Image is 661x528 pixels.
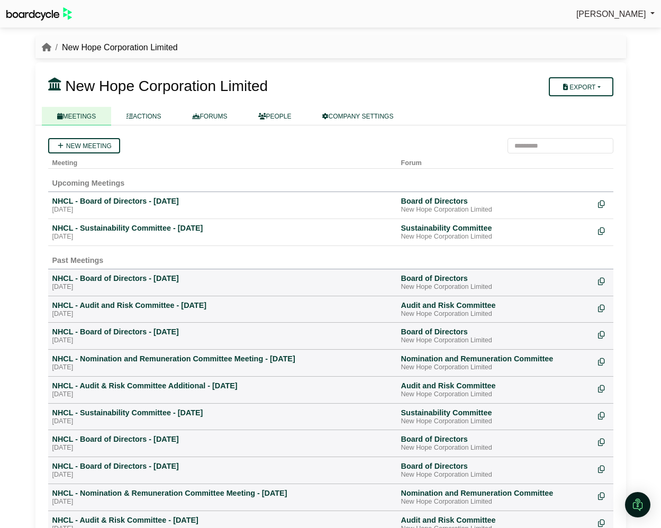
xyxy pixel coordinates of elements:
[52,327,393,336] div: NHCL - Board of Directors - [DATE]
[52,274,393,292] a: NHCL - Board of Directors - [DATE] [DATE]
[52,301,393,310] div: NHCL - Audit and Risk Committee - [DATE]
[401,336,590,345] div: New Hope Corporation Limited
[625,492,650,517] div: Open Intercom Messenger
[52,354,393,363] div: NHCL - Nomination and Remuneration Committee Meeting - [DATE]
[401,488,590,498] div: Nomination and Remuneration Committee
[52,179,125,187] span: Upcoming Meetings
[401,381,590,399] a: Audit and Risk Committee New Hope Corporation Limited
[401,301,590,318] a: Audit and Risk Committee New Hope Corporation Limited
[52,363,393,372] div: [DATE]
[598,461,609,476] div: Make a copy
[52,283,393,292] div: [DATE]
[6,7,72,21] img: BoardcycleBlackGreen-aaafeed430059cb809a45853b8cf6d952af9d84e6e89e1f1685b34bfd5cb7d64.svg
[401,327,590,345] a: Board of Directors New Hope Corporation Limited
[401,223,590,233] div: Sustainability Committee
[307,107,409,125] a: COMPANY SETTINGS
[598,274,609,288] div: Make a copy
[52,310,393,318] div: [DATE]
[401,233,590,241] div: New Hope Corporation Limited
[111,107,176,125] a: ACTIONS
[401,434,590,444] div: Board of Directors
[52,408,393,426] a: NHCL - Sustainability Committee - [DATE] [DATE]
[401,310,590,318] div: New Hope Corporation Limited
[576,10,646,19] span: [PERSON_NAME]
[52,196,393,206] div: NHCL - Board of Directors - [DATE]
[401,471,590,479] div: New Hope Corporation Limited
[52,444,393,452] div: [DATE]
[598,488,609,503] div: Make a copy
[401,354,590,363] div: Nomination and Remuneration Committee
[401,274,590,292] a: Board of Directors New Hope Corporation Limited
[598,327,609,341] div: Make a copy
[52,390,393,399] div: [DATE]
[401,381,590,390] div: Audit and Risk Committee
[401,417,590,426] div: New Hope Corporation Limited
[401,498,590,506] div: New Hope Corporation Limited
[52,434,393,452] a: NHCL - Board of Directors - [DATE] [DATE]
[52,354,393,372] a: NHCL - Nomination and Remuneration Committee Meeting - [DATE] [DATE]
[576,7,655,21] a: [PERSON_NAME]
[401,461,590,471] div: Board of Directors
[52,408,393,417] div: NHCL - Sustainability Committee - [DATE]
[401,327,590,336] div: Board of Directors
[65,78,268,94] span: New Hope Corporation Limited
[243,107,307,125] a: PEOPLE
[48,138,120,153] a: New meeting
[401,444,590,452] div: New Hope Corporation Limited
[549,77,613,96] button: Export
[397,153,594,169] th: Forum
[598,408,609,422] div: Make a copy
[401,434,590,452] a: Board of Directors New Hope Corporation Limited
[401,196,590,214] a: Board of Directors New Hope Corporation Limited
[52,461,393,479] a: NHCL - Board of Directors - [DATE] [DATE]
[401,488,590,506] a: Nomination and Remuneration Committee New Hope Corporation Limited
[52,196,393,214] a: NHCL - Board of Directors - [DATE] [DATE]
[401,354,590,372] a: Nomination and Remuneration Committee New Hope Corporation Limited
[52,488,393,498] div: NHCL - Nomination & Remuneration Committee Meeting - [DATE]
[598,434,609,449] div: Make a copy
[52,471,393,479] div: [DATE]
[598,223,609,238] div: Make a copy
[598,196,609,211] div: Make a copy
[48,153,397,169] th: Meeting
[42,107,112,125] a: MEETINGS
[51,41,178,54] li: New Hope Corporation Limited
[52,223,393,241] a: NHCL - Sustainability Committee - [DATE] [DATE]
[52,301,393,318] a: NHCL - Audit and Risk Committee - [DATE] [DATE]
[52,274,393,283] div: NHCL - Board of Directors - [DATE]
[52,515,393,525] div: NHCL - Audit & Risk Committee - [DATE]
[42,41,178,54] nav: breadcrumb
[52,206,393,214] div: [DATE]
[401,461,590,479] a: Board of Directors New Hope Corporation Limited
[401,390,590,399] div: New Hope Corporation Limited
[52,327,393,345] a: NHCL - Board of Directors - [DATE] [DATE]
[52,488,393,506] a: NHCL - Nomination & Remuneration Committee Meeting - [DATE] [DATE]
[52,336,393,345] div: [DATE]
[52,498,393,506] div: [DATE]
[598,354,609,368] div: Make a copy
[401,515,590,525] div: Audit and Risk Committee
[401,363,590,372] div: New Hope Corporation Limited
[52,256,104,265] span: Past Meetings
[52,417,393,426] div: [DATE]
[52,381,393,399] a: NHCL - Audit & Risk Committee Additional - [DATE] [DATE]
[401,274,590,283] div: Board of Directors
[401,283,590,292] div: New Hope Corporation Limited
[52,381,393,390] div: NHCL - Audit & Risk Committee Additional - [DATE]
[598,301,609,315] div: Make a copy
[177,107,243,125] a: FORUMS
[401,408,590,417] div: Sustainability Committee
[401,223,590,241] a: Sustainability Committee New Hope Corporation Limited
[52,461,393,471] div: NHCL - Board of Directors - [DATE]
[52,233,393,241] div: [DATE]
[52,223,393,233] div: NHCL - Sustainability Committee - [DATE]
[598,381,609,395] div: Make a copy
[401,408,590,426] a: Sustainability Committee New Hope Corporation Limited
[52,434,393,444] div: NHCL - Board of Directors - [DATE]
[401,301,590,310] div: Audit and Risk Committee
[401,196,590,206] div: Board of Directors
[401,206,590,214] div: New Hope Corporation Limited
